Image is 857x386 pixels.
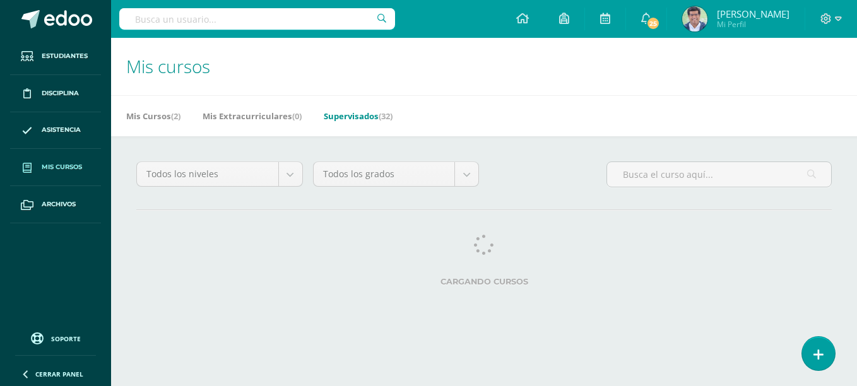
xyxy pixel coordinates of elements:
[137,162,302,186] a: Todos los niveles
[10,186,101,223] a: Archivos
[607,162,831,187] input: Busca el curso aquí...
[51,334,81,343] span: Soporte
[379,110,393,122] span: (32)
[15,329,96,346] a: Soporte
[10,38,101,75] a: Estudiantes
[136,277,832,286] label: Cargando cursos
[10,75,101,112] a: Disciplina
[10,149,101,186] a: Mis cursos
[126,106,180,126] a: Mis Cursos(2)
[323,162,446,186] span: Todos los grados
[35,370,83,378] span: Cerrar panel
[42,88,79,98] span: Disciplina
[324,106,393,126] a: Supervisados(32)
[292,110,302,122] span: (0)
[42,51,88,61] span: Estudiantes
[717,19,789,30] span: Mi Perfil
[119,8,395,30] input: Busca un usuario...
[42,199,76,209] span: Archivos
[146,162,269,186] span: Todos los niveles
[717,8,789,20] span: [PERSON_NAME]
[314,162,479,186] a: Todos los grados
[42,162,82,172] span: Mis cursos
[171,110,180,122] span: (2)
[10,112,101,149] a: Asistencia
[203,106,302,126] a: Mis Extracurriculares(0)
[42,125,81,135] span: Asistencia
[646,16,660,30] span: 25
[682,6,707,32] img: b46573023e8a10d5c8a4176346771f40.png
[126,54,210,78] span: Mis cursos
